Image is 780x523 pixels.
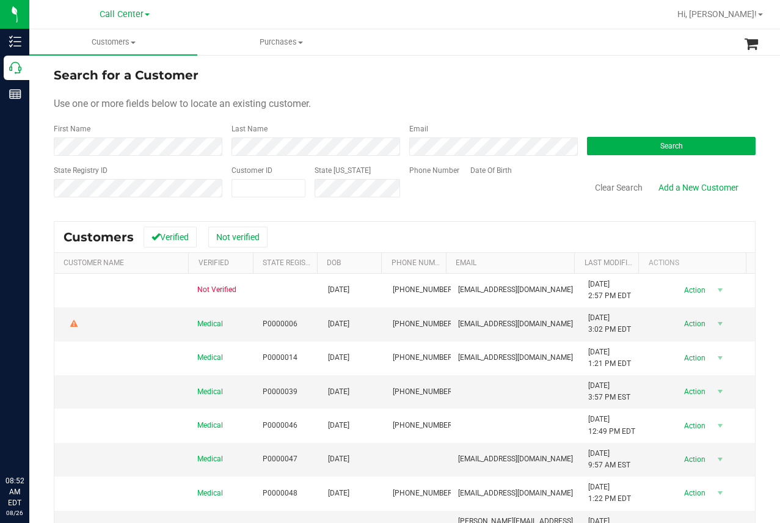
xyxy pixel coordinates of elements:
span: Medical [197,420,223,431]
span: [DATE] [328,284,349,296]
a: Customer Name [64,258,124,267]
span: Medical [197,318,223,330]
span: [PHONE_NUMBER] [393,420,454,431]
span: Use one or more fields below to locate an existing customer. [54,98,311,109]
p: 08:52 AM EDT [5,475,24,508]
inline-svg: Reports [9,88,21,100]
span: Action [673,485,713,502]
span: [EMAIL_ADDRESS][DOMAIN_NAME] [458,352,573,364]
span: [EMAIL_ADDRESS][DOMAIN_NAME] [458,284,573,296]
span: [DATE] [328,352,349,364]
label: Last Name [231,123,268,134]
span: [PHONE_NUMBER] [393,284,454,296]
span: Call Center [100,9,144,20]
a: Phone Number [392,258,448,267]
p: 08/26 [5,508,24,518]
span: Medical [197,386,223,398]
span: [DATE] 3:02 PM EDT [588,312,631,335]
a: DOB [327,258,341,267]
inline-svg: Inventory [9,35,21,48]
span: Customers [64,230,134,244]
span: [DATE] 1:21 PM EDT [588,346,631,370]
a: Add a New Customer [651,177,746,198]
span: [PHONE_NUMBER] [393,386,454,398]
a: Customers [29,29,197,55]
span: Medical [197,453,223,465]
span: Action [673,282,713,299]
span: Search for a Customer [54,68,199,82]
label: State Registry ID [54,165,108,176]
span: Purchases [198,37,365,48]
span: P0000039 [263,386,297,398]
label: State [US_STATE] [315,165,371,176]
label: Date Of Birth [470,165,512,176]
span: [DATE] 9:57 AM EST [588,448,630,471]
div: Actions [649,258,742,267]
span: select [713,417,728,434]
span: P0000046 [263,420,297,431]
span: [EMAIL_ADDRESS][DOMAIN_NAME] [458,488,573,499]
span: Action [673,417,713,434]
span: [DATE] 1:22 PM EDT [588,481,631,505]
iframe: Resource center [12,425,49,462]
span: Action [673,315,713,332]
span: select [713,451,728,468]
inline-svg: Call Center [9,62,21,74]
label: Customer ID [231,165,272,176]
span: select [713,383,728,400]
span: [DATE] 3:57 PM EST [588,380,630,403]
a: State Registry Id [263,258,327,267]
span: Search [660,142,683,150]
span: [DATE] [328,386,349,398]
span: Medical [197,488,223,499]
a: Purchases [197,29,365,55]
span: [EMAIL_ADDRESS][DOMAIN_NAME] [458,318,573,330]
span: [DATE] [328,488,349,499]
span: [DATE] [328,453,349,465]
span: Medical [197,352,223,364]
span: Action [673,349,713,367]
span: select [713,282,728,299]
span: [PHONE_NUMBER] [393,352,454,364]
button: Clear Search [587,177,651,198]
span: select [713,485,728,502]
a: Email [456,258,476,267]
span: [DATE] 12:49 PM EDT [588,414,635,437]
span: [DATE] [328,420,349,431]
span: P0000048 [263,488,297,499]
span: P0000014 [263,352,297,364]
span: Action [673,451,713,468]
span: Customers [29,37,197,48]
span: [PHONE_NUMBER] [393,488,454,499]
span: select [713,315,728,332]
button: Not verified [208,227,268,247]
button: Verified [144,227,197,247]
span: Not Verified [197,284,236,296]
label: Phone Number [409,165,459,176]
span: [DATE] 2:57 PM EDT [588,279,631,302]
button: Search [587,137,756,155]
span: [PHONE_NUMBER] [393,318,454,330]
span: P0000006 [263,318,297,330]
span: [DATE] [328,318,349,330]
span: select [713,349,728,367]
span: Action [673,383,713,400]
div: Warning - Level 2 [68,318,79,330]
span: Hi, [PERSON_NAME]! [677,9,757,19]
a: Last Modified [585,258,636,267]
label: Email [409,123,428,134]
label: First Name [54,123,90,134]
a: Verified [199,258,229,267]
span: P0000047 [263,453,297,465]
span: [EMAIL_ADDRESS][DOMAIN_NAME] [458,453,573,465]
